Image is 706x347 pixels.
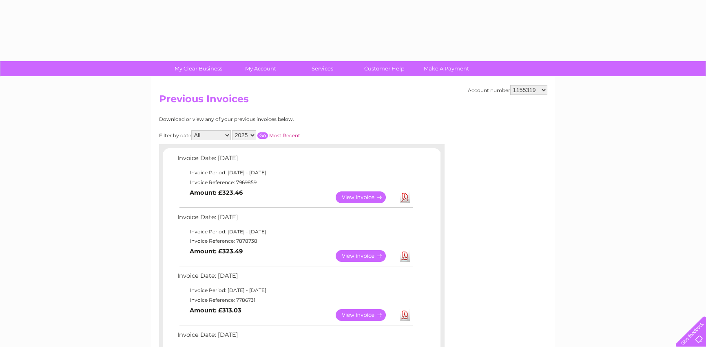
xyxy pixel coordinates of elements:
td: Invoice Reference: 7969859 [175,178,414,187]
a: Make A Payment [413,61,480,76]
td: Invoice Reference: 7878738 [175,236,414,246]
div: Download or view any of your previous invoices below. [159,116,373,122]
a: View [336,250,396,262]
b: Amount: £323.46 [190,189,243,196]
td: Invoice Date: [DATE] [175,212,414,227]
a: Download [400,191,410,203]
a: Most Recent [269,132,300,138]
td: Invoice Date: [DATE] [175,270,414,286]
a: My Account [227,61,294,76]
td: Invoice Date: [DATE] [175,153,414,168]
a: Services [289,61,356,76]
b: Amount: £323.49 [190,248,243,255]
a: Customer Help [351,61,418,76]
a: Download [400,250,410,262]
a: My Clear Business [165,61,232,76]
div: Filter by date [159,130,373,140]
td: Invoice Period: [DATE] - [DATE] [175,286,414,295]
div: Account number [468,85,547,95]
b: Amount: £313.03 [190,307,241,314]
a: View [336,191,396,203]
a: View [336,309,396,321]
td: Invoice Period: [DATE] - [DATE] [175,168,414,178]
a: Download [400,309,410,321]
h2: Previous Invoices [159,93,547,109]
td: Invoice Date: [DATE] [175,329,414,345]
td: Invoice Period: [DATE] - [DATE] [175,227,414,237]
td: Invoice Reference: 7786731 [175,295,414,305]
